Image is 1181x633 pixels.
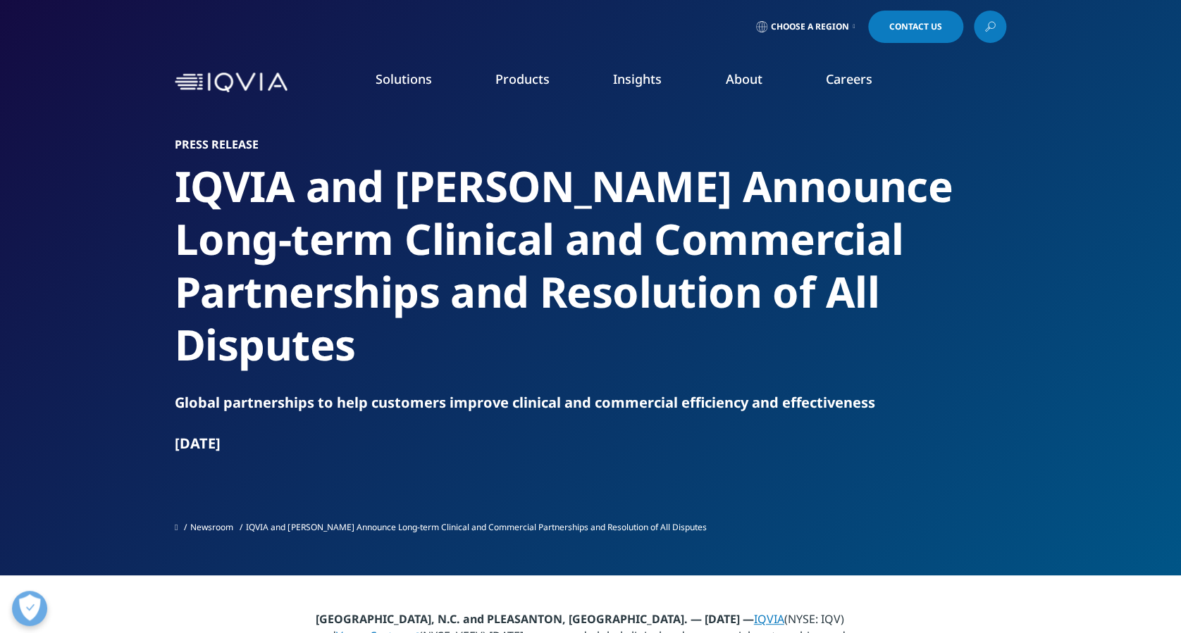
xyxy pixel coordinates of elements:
span: Choose a Region [771,21,849,32]
nav: Primary [293,49,1006,115]
h2: IQVIA and [PERSON_NAME] Announce Long-term Clinical and Commercial Partnerships and Resolution of... [175,160,1006,371]
strong: [GEOGRAPHIC_DATA], N.C. and PLEASANTON, [GEOGRAPHIC_DATA]. — [DATE] — [316,611,754,627]
img: IQVIA Healthcare Information Technology and Pharma Clinical Research Company [175,73,287,93]
div: [DATE] [175,434,1006,453]
span: Contact Us [889,23,942,31]
a: About [725,70,762,87]
a: Newsroom [190,521,233,533]
a: Products [495,70,550,87]
button: Open Preferences [12,591,47,626]
h1: Press Release [175,137,1006,151]
span: IQVIA and [PERSON_NAME] Announce Long-term Clinical and Commercial Partnerships and Resolution of... [246,521,706,533]
a: Solutions [376,70,432,87]
a: Careers [825,70,872,87]
div: Global partnerships to help customers improve clinical and commercial efficiency and effectiveness [175,393,1006,413]
a: Insights [613,70,662,87]
a: Contact Us [868,11,963,43]
a: IQVIA [754,611,784,627]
